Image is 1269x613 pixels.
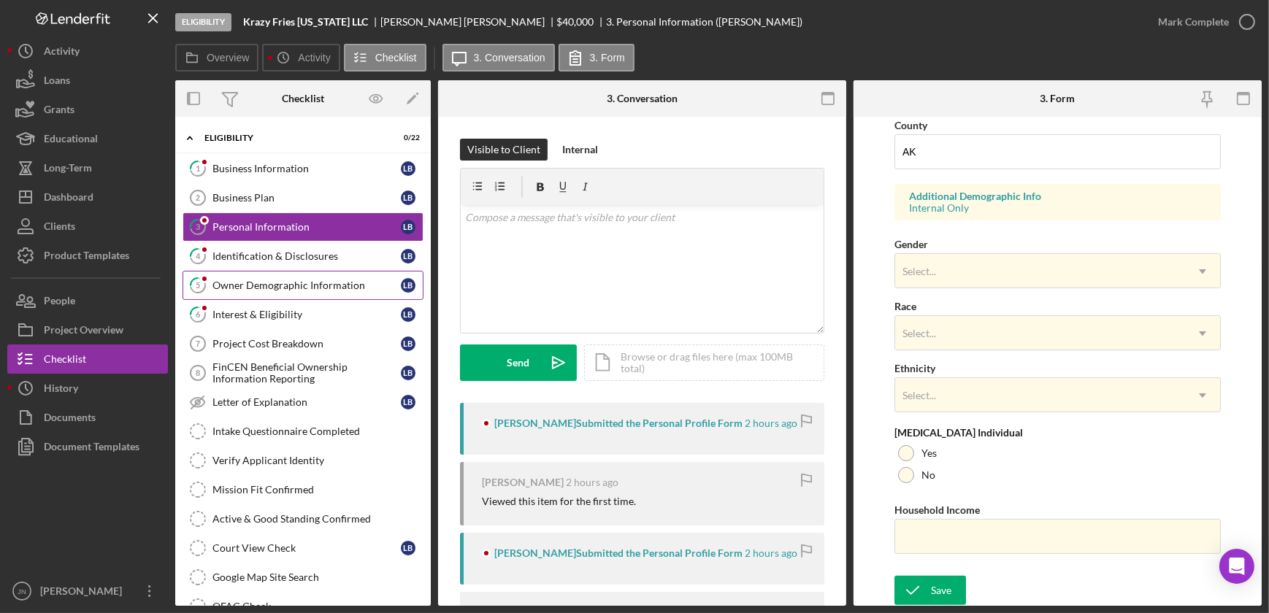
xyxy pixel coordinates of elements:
button: People [7,286,168,315]
div: Product Templates [44,241,129,274]
div: OFAC Check [212,601,423,612]
button: Educational [7,124,168,153]
div: Send [507,344,530,381]
button: Checklist [7,344,168,374]
button: Activity [7,36,168,66]
label: Yes [921,447,937,459]
div: Checklist [44,344,86,377]
div: Business Information [212,163,401,174]
tspan: 5 [196,280,200,290]
tspan: 8 [196,369,200,377]
button: 3. Conversation [442,44,555,72]
time: 2025-10-06 19:17 [745,547,797,559]
button: Internal [555,139,605,161]
button: Save [894,576,966,605]
a: 8FinCEN Beneficial Ownership Information ReportingLB [183,358,423,388]
div: Select... [902,390,936,401]
div: Documents [44,403,96,436]
div: Save [931,576,951,605]
b: Krazy Fries [US_STATE] LLC [243,16,368,28]
div: Checklist [282,93,324,104]
div: Document Templates [44,432,139,465]
label: Household Income [894,504,980,516]
a: 1Business InformationLB [183,154,423,183]
a: Active & Good Standing Confirmed [183,504,423,533]
button: Dashboard [7,182,168,212]
a: Documents [7,403,168,432]
div: Select... [902,266,936,277]
button: Project Overview [7,315,168,344]
tspan: 7 [196,339,200,348]
div: Project Overview [44,315,123,348]
div: [PERSON_NAME] [482,477,564,488]
div: 3. Form [1040,93,1075,104]
label: 3. Conversation [474,52,545,63]
button: Checklist [344,44,426,72]
div: Additional Demographic Info [909,190,1206,202]
div: L B [401,395,415,409]
button: Loans [7,66,168,95]
a: 7Project Cost BreakdownLB [183,329,423,358]
a: Intake Questionnaire Completed [183,417,423,446]
div: [PERSON_NAME] [37,577,131,609]
div: [PERSON_NAME] Submitted the Personal Profile Form [494,547,743,559]
div: Internal [562,139,598,161]
label: County [894,119,927,131]
div: Educational [44,124,98,157]
button: JN[PERSON_NAME] [7,577,168,606]
tspan: 6 [196,309,201,319]
div: Interest & Eligibility [212,309,401,320]
a: 2Business PlanLB [183,183,423,212]
a: Product Templates [7,241,168,270]
button: Clients [7,212,168,241]
div: Identification & Disclosures [212,250,401,262]
div: Court View Check [212,542,401,554]
div: Eligibility [204,134,383,142]
button: Long-Term [7,153,168,182]
div: Activity [44,36,80,69]
div: FinCEN Beneficial Ownership Information Reporting [212,361,401,385]
tspan: 2 [196,193,200,202]
div: Project Cost Breakdown [212,338,401,350]
div: Clients [44,212,75,244]
div: L B [401,249,415,263]
label: 3. Form [590,52,625,63]
div: Open Intercom Messenger [1219,549,1254,584]
button: Mark Complete [1143,7,1262,36]
button: Visible to Client [460,139,548,161]
div: [PERSON_NAME] Submitted the Personal Profile Form [494,417,743,429]
div: Letter of Explanation [212,396,401,408]
div: Google Map Site Search [212,571,423,583]
a: 4Identification & DisclosuresLB [183,242,423,271]
div: Owner Demographic Information [212,279,401,291]
div: Select... [902,328,936,339]
div: Visible to Client [467,139,540,161]
a: Document Templates [7,432,168,461]
time: 2025-10-06 19:18 [745,417,797,429]
div: 0 / 22 [394,134,420,142]
div: L B [401,366,415,380]
div: Mission Fit Confirmed [212,484,423,496]
tspan: 3 [196,222,200,231]
button: 3. Form [559,44,634,72]
button: Send [460,344,577,381]
div: L B [401,307,415,322]
span: $40,000 [557,15,594,28]
div: Loans [44,66,70,99]
time: 2025-10-06 19:17 [566,477,618,488]
a: Grants [7,95,168,124]
div: People [44,286,75,319]
div: Intake Questionnaire Completed [212,425,423,437]
button: Overview [175,44,258,72]
a: Court View CheckLB [183,533,423,563]
label: No [921,469,935,481]
tspan: 1 [196,163,200,173]
div: [MEDICAL_DATA] Individual [894,427,1221,439]
div: [PERSON_NAME] [PERSON_NAME] [380,16,557,28]
div: 3. Personal Information ([PERSON_NAME]) [606,16,802,28]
